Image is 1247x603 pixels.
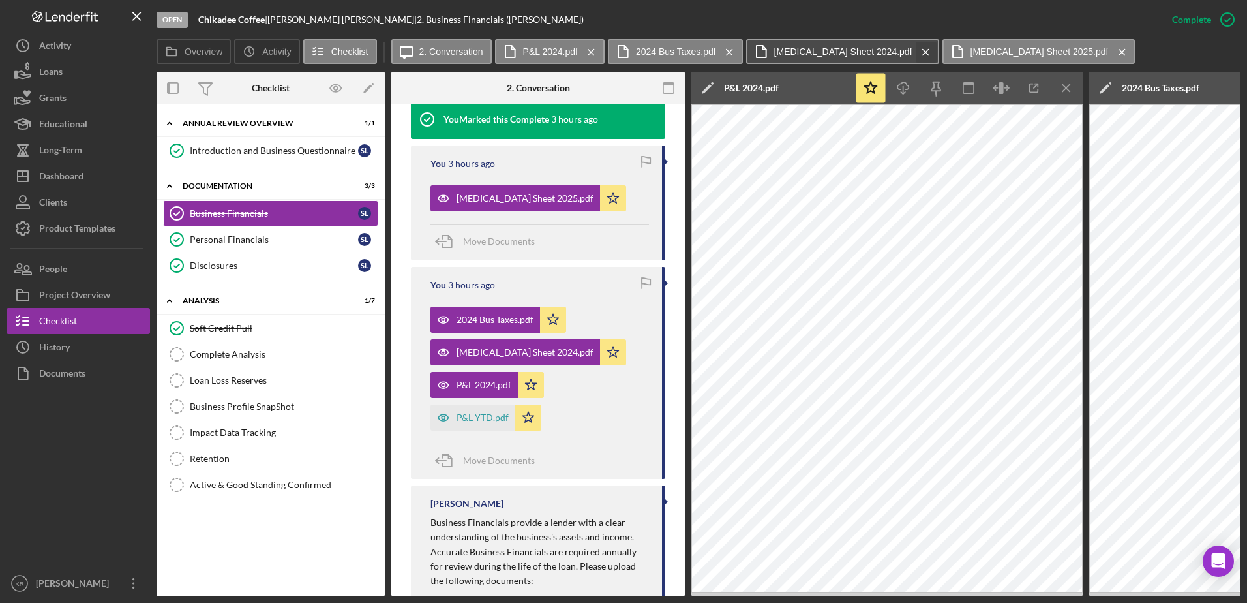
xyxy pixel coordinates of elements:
[157,39,231,64] button: Overview
[39,189,67,219] div: Clients
[430,405,541,431] button: P&L YTD.pdf
[183,297,342,305] div: Analysis
[252,83,290,93] div: Checklist
[457,412,509,423] div: P&L YTD.pdf
[7,189,150,215] button: Clients
[430,159,446,169] div: You
[33,570,117,600] div: [PERSON_NAME]
[7,360,150,386] a: Documents
[190,375,378,386] div: Loan Loss Reserves
[495,39,605,64] button: P&L 2024.pdf
[7,256,150,282] button: People
[448,159,495,169] time: 2025-08-22 17:25
[185,46,222,57] label: Overview
[358,259,371,272] div: S L
[15,580,23,587] text: KR
[190,349,378,360] div: Complete Analysis
[39,360,85,390] div: Documents
[430,307,566,333] button: 2024 Bus Taxes.pdf
[7,33,150,59] button: Activity
[7,308,150,334] button: Checklist
[190,260,358,271] div: Disclosures
[163,367,378,394] a: Loan Loss Reserves
[190,146,358,156] div: Introduction and Business Questionnaire
[352,182,375,190] div: 3 / 3
[942,39,1135,64] button: [MEDICAL_DATA] Sheet 2025.pdf
[636,46,716,57] label: 2024 Bus Taxes.pdf
[39,59,63,88] div: Loans
[39,33,71,62] div: Activity
[262,46,291,57] label: Activity
[430,280,446,290] div: You
[1122,83,1199,93] div: 2024 Bus Taxes.pdf
[608,39,743,64] button: 2024 Bus Taxes.pdf
[417,14,584,25] div: 2. Business Financials ([PERSON_NAME])
[190,401,378,412] div: Business Profile SnapShot
[430,516,649,589] p: Business Financials provide a lender with a clear understanding of the business's assets and inco...
[391,39,492,64] button: 2. Conversation
[457,315,533,325] div: 2024 Bus Taxes.pdf
[430,372,544,398] button: P&L 2024.pdf
[39,163,83,193] div: Dashboard
[7,282,150,308] button: Project Overview
[724,83,779,93] div: P&L 2024.pdf
[463,455,535,466] span: Move Documents
[163,472,378,498] a: Active & Good Standing Confirmed
[463,236,535,247] span: Move Documents
[198,14,265,25] b: Chikadee Coffee
[7,215,150,241] button: Product Templates
[430,185,626,211] button: [MEDICAL_DATA] Sheet 2025.pdf
[457,347,593,358] div: [MEDICAL_DATA] Sheet 2024.pdf
[190,208,358,219] div: Business Financials
[39,282,110,311] div: Project Overview
[163,341,378,367] a: Complete Analysis
[1172,7,1211,33] div: Complete
[198,14,267,25] div: |
[331,46,368,57] label: Checklist
[234,39,299,64] button: Activity
[774,46,912,57] label: [MEDICAL_DATA] Sheet 2024.pdf
[551,114,598,125] time: 2025-08-22 17:25
[163,394,378,420] a: Business Profile SnapShot
[39,111,87,140] div: Educational
[7,334,150,360] button: History
[7,111,150,137] button: Educational
[163,200,378,226] a: Business FinancialsSL
[183,119,342,127] div: Annual Review Overview
[1159,7,1240,33] button: Complete
[267,14,417,25] div: [PERSON_NAME] [PERSON_NAME] |
[448,280,495,290] time: 2025-08-22 17:23
[7,59,150,85] button: Loans
[457,193,593,204] div: [MEDICAL_DATA] Sheet 2025.pdf
[419,46,483,57] label: 2. Conversation
[163,315,378,341] a: Soft Credit Pull
[352,119,375,127] div: 1 / 1
[157,12,188,28] div: Open
[430,225,548,258] button: Move Documents
[39,137,82,166] div: Long-Term
[7,163,150,189] button: Dashboard
[457,380,511,390] div: P&L 2024.pdf
[190,454,378,464] div: Retention
[7,137,150,163] button: Long-Term
[746,39,939,64] button: [MEDICAL_DATA] Sheet 2024.pdf
[507,83,570,93] div: 2. Conversation
[303,39,377,64] button: Checklist
[352,297,375,305] div: 1 / 7
[183,182,342,190] div: Documentation
[358,207,371,220] div: S L
[39,215,115,245] div: Product Templates
[430,499,503,509] div: [PERSON_NAME]
[163,138,378,164] a: Introduction and Business QuestionnaireSL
